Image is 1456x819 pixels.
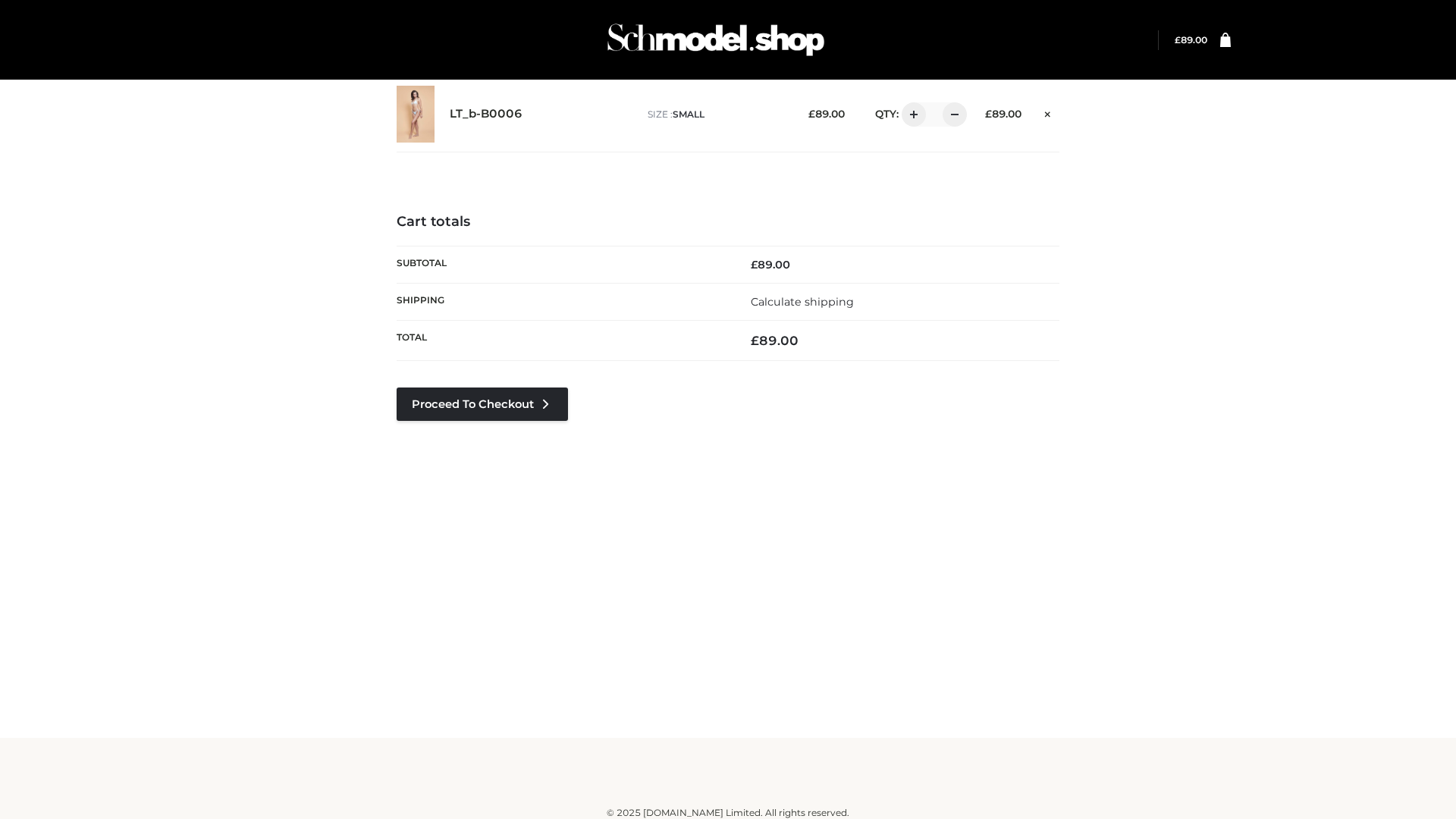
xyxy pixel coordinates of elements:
span: £ [751,333,759,348]
a: £89.00 [1175,34,1207,45]
img: LT_b-B0006 - SMALL [397,86,435,143]
span: £ [808,108,815,120]
th: Shipping [397,283,728,320]
bdi: 89.00 [985,108,1021,120]
bdi: 89.00 [751,258,790,271]
a: Remove this item [1037,102,1059,122]
a: LT_b-B0006 [450,107,522,121]
bdi: 89.00 [751,333,799,348]
a: Proceed to Checkout [397,388,568,421]
bdi: 89.00 [1175,34,1207,45]
th: Total [397,321,728,361]
span: £ [985,108,992,120]
span: SMALL [673,108,704,120]
a: Calculate shipping [751,295,854,309]
th: Subtotal [397,246,728,283]
h4: Cart totals [397,214,1059,231]
span: £ [1175,34,1181,45]
bdi: 89.00 [808,108,845,120]
div: QTY: [860,102,962,127]
img: Schmodel Admin 964 [602,10,830,70]
span: £ [751,258,758,271]
p: size : [648,108,785,121]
